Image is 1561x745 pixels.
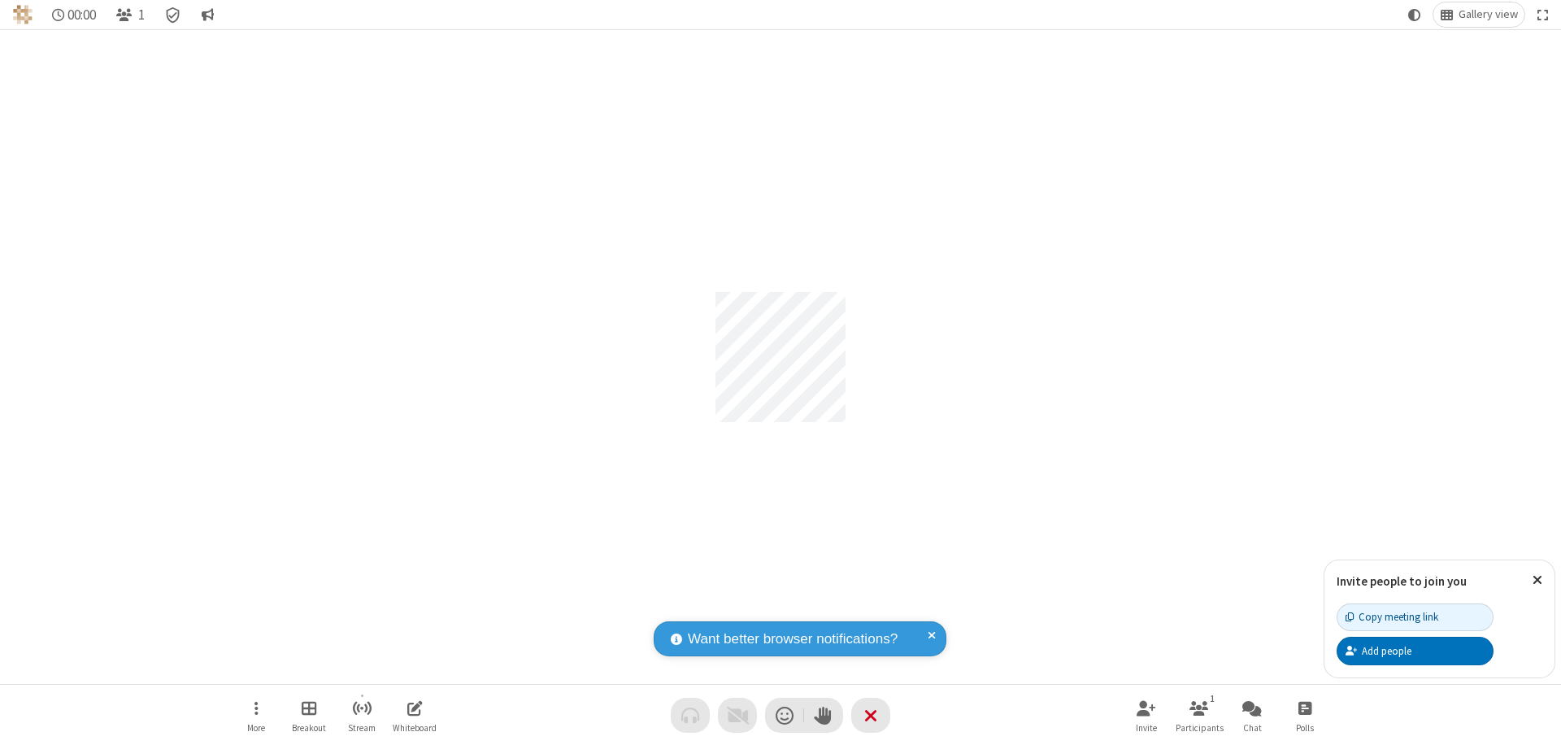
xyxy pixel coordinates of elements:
[1346,609,1438,625] div: Copy meeting link
[1433,2,1524,27] button: Change layout
[1337,603,1494,631] button: Copy meeting link
[247,723,265,733] span: More
[109,2,151,27] button: Open participant list
[390,692,439,738] button: Open shared whiteboard
[232,692,280,738] button: Open menu
[718,698,757,733] button: Video
[671,698,710,733] button: Audio problem - check your Internet connection or call by phone
[337,692,386,738] button: Start streaming
[194,2,220,27] button: Conversation
[765,698,804,733] button: Send a reaction
[46,2,103,27] div: Timer
[1176,723,1224,733] span: Participants
[1520,560,1554,600] button: Close popover
[1337,573,1467,589] label: Invite people to join you
[1296,723,1314,733] span: Polls
[1122,692,1171,738] button: Invite participants (⌘+Shift+I)
[1337,637,1494,664] button: Add people
[285,692,333,738] button: Manage Breakout Rooms
[393,723,437,733] span: Whiteboard
[851,698,890,733] button: End or leave meeting
[348,723,376,733] span: Stream
[158,2,189,27] div: Meeting details Encryption enabled
[1459,8,1518,21] span: Gallery view
[1175,692,1224,738] button: Open participant list
[1206,691,1220,706] div: 1
[1281,692,1329,738] button: Open poll
[1402,2,1428,27] button: Using system theme
[292,723,326,733] span: Breakout
[688,629,898,650] span: Want better browser notifications?
[804,698,843,733] button: Raise hand
[1531,2,1555,27] button: Fullscreen
[13,5,33,24] img: QA Selenium DO NOT DELETE OR CHANGE
[138,7,145,23] span: 1
[67,7,96,23] span: 00:00
[1136,723,1157,733] span: Invite
[1228,692,1276,738] button: Open chat
[1243,723,1262,733] span: Chat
